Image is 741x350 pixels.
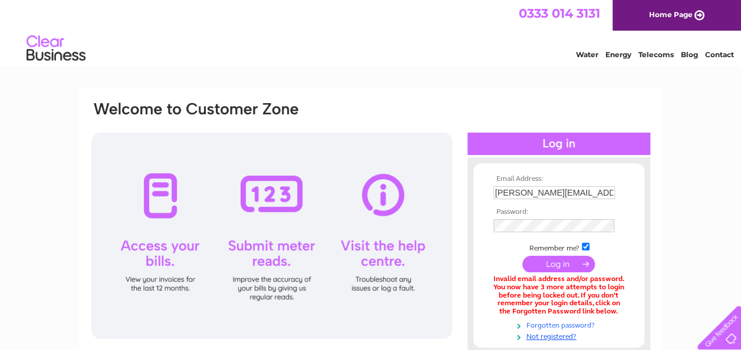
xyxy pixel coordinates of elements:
div: Invalid email address and/or password. You now have 3 more attempts to login before being locked ... [493,275,624,316]
img: logo.png [26,31,86,67]
th: Password: [490,208,627,216]
input: Submit [522,256,595,272]
a: Blog [681,50,698,59]
a: Water [576,50,598,59]
a: 0333 014 3131 [519,6,600,21]
a: Forgotten password? [493,319,627,330]
a: Not registered? [493,330,627,341]
th: Email Address: [490,175,627,183]
a: Contact [705,50,734,59]
a: Energy [605,50,631,59]
a: Telecoms [638,50,674,59]
div: Clear Business is a trading name of Verastar Limited (registered in [GEOGRAPHIC_DATA] No. 3667643... [93,6,650,57]
td: Remember me? [490,241,627,253]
